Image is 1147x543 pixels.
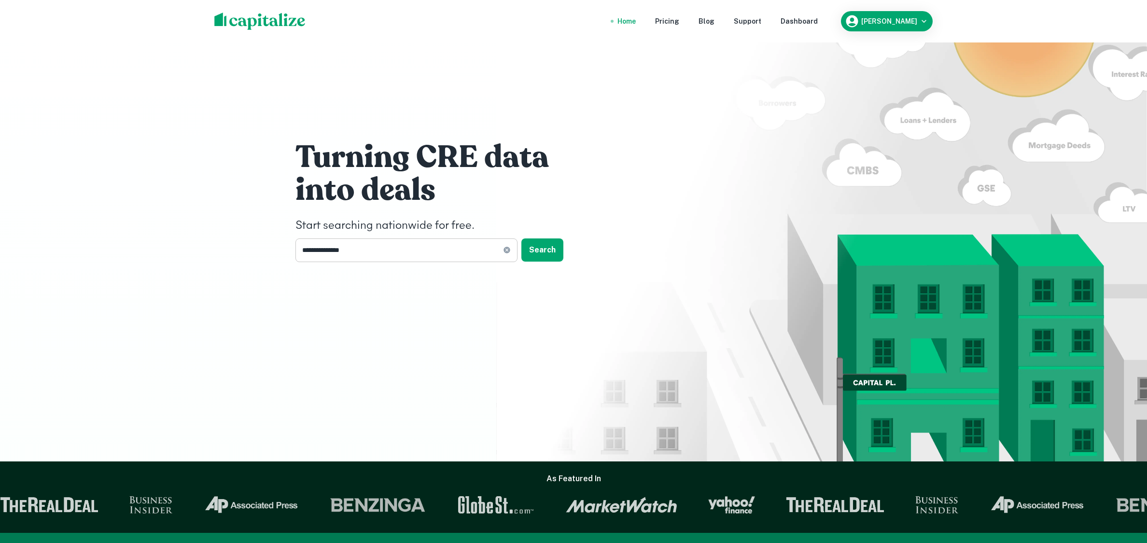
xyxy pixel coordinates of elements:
img: Business Insider [128,496,172,514]
button: [PERSON_NAME] [841,11,933,31]
button: Search [521,238,563,262]
a: Home [617,16,636,27]
img: capitalize-logo.png [214,13,306,30]
h4: Start searching nationwide for free. [295,217,585,235]
a: Dashboard [781,16,818,27]
h6: As Featured In [546,473,601,485]
img: Market Watch [565,497,676,513]
img: Benzinga [329,496,425,514]
a: Blog [699,16,714,27]
img: GlobeSt [456,496,534,514]
h6: [PERSON_NAME] [861,18,917,25]
img: Associated Press [203,496,298,514]
iframe: Chat Widget [1099,466,1147,512]
img: The Real Deal [785,497,883,513]
a: Pricing [655,16,679,27]
img: Business Insider [914,496,958,514]
h1: into deals [295,171,585,209]
a: Support [734,16,761,27]
img: Yahoo Finance [707,496,754,514]
h1: Turning CRE data [295,138,585,177]
img: Associated Press [989,496,1084,514]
